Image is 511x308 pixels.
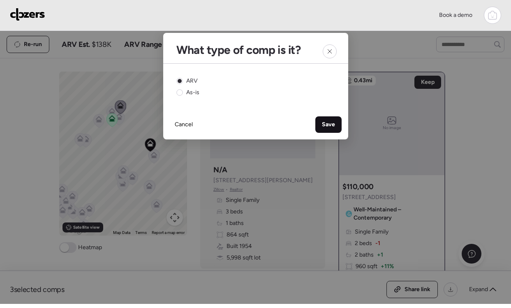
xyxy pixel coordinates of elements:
span: Book a demo [439,12,472,19]
span: Save [322,120,335,129]
h2: What type of comp is it? [176,43,301,57]
span: ARV [186,77,198,85]
span: As-is [186,88,199,97]
img: Logo [10,8,45,21]
span: Cancel [175,120,193,129]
